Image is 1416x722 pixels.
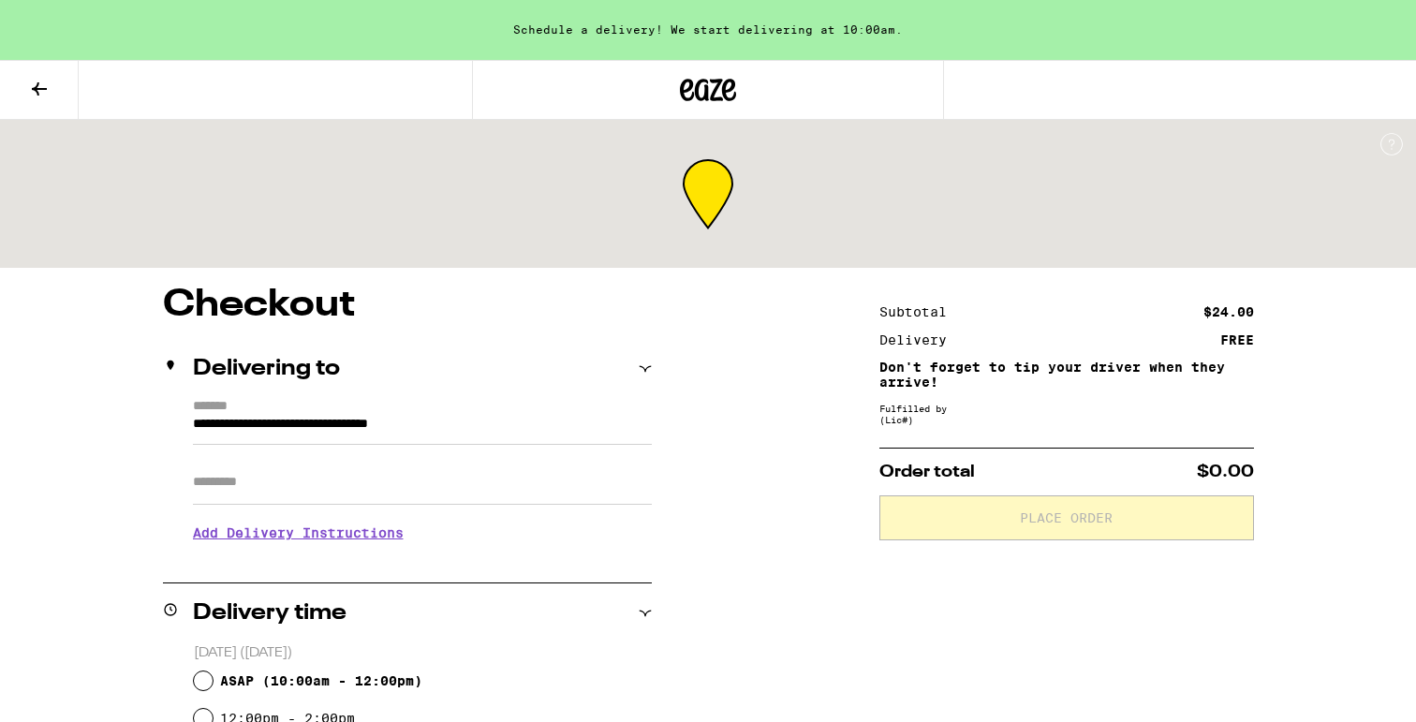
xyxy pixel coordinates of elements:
span: Place Order [1020,511,1113,524]
div: FREE [1220,333,1254,346]
div: $24.00 [1203,305,1254,318]
span: ASAP ( 10:00am - 12:00pm ) [220,673,422,688]
span: $0.00 [1197,464,1254,480]
div: Fulfilled by (Lic# ) [879,403,1254,425]
p: We'll contact you at when we arrive [193,554,652,569]
span: Order total [879,464,975,480]
div: Subtotal [879,305,960,318]
button: Place Order [879,495,1254,540]
h2: Delivery time [193,602,347,625]
h2: Delivering to [193,358,340,380]
p: [DATE] ([DATE]) [194,644,652,662]
h3: Add Delivery Instructions [193,511,652,554]
div: Delivery [879,333,960,346]
p: Don't forget to tip your driver when they arrive! [879,360,1254,390]
h1: Checkout [163,287,652,324]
